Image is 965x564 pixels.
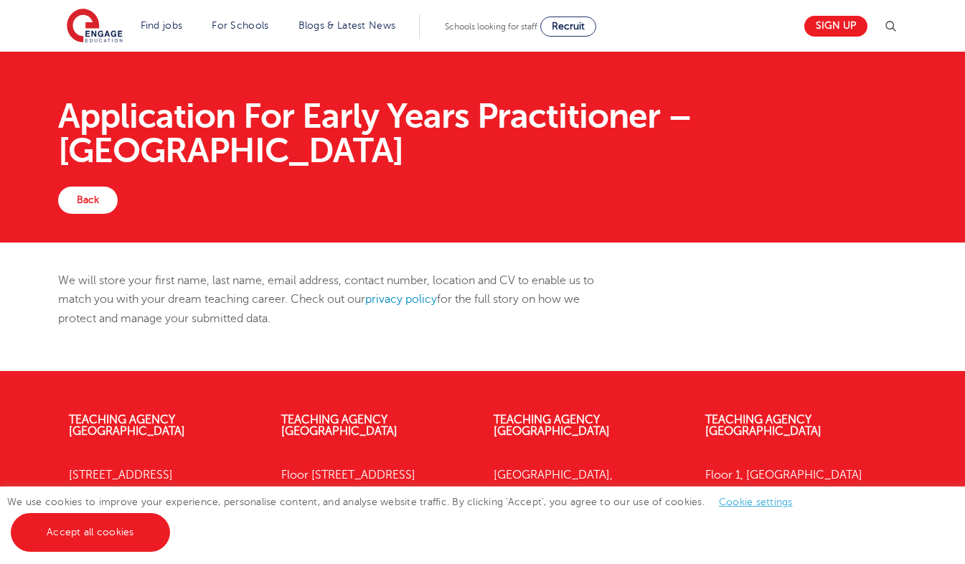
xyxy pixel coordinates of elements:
a: Teaching Agency [GEOGRAPHIC_DATA] [281,413,397,438]
span: We use cookies to improve your experience, personalise content, and analyse website traffic. By c... [7,497,807,537]
a: Back [58,187,118,214]
a: privacy policy [365,293,437,306]
a: Recruit [540,17,596,37]
a: Teaching Agency [GEOGRAPHIC_DATA] [705,413,822,438]
p: [STREET_ADDRESS] Watford, WD17 1SZ 01923 281040 [69,466,260,560]
a: Teaching Agency [GEOGRAPHIC_DATA] [69,413,185,438]
img: Engage Education [67,9,123,44]
a: For Schools [212,20,268,31]
a: Accept all cookies [11,513,170,552]
p: We will store your first name, last name, email address, contact number, location and CV to enabl... [58,271,617,328]
a: Teaching Agency [GEOGRAPHIC_DATA] [494,413,610,438]
span: Schools looking for staff [445,22,537,32]
a: Find jobs [141,20,183,31]
span: Recruit [552,21,585,32]
a: Sign up [804,16,867,37]
a: Blogs & Latest News [298,20,396,31]
a: Cookie settings [719,497,793,507]
h1: Application For Early Years Practitioner – [GEOGRAPHIC_DATA] [58,99,907,168]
